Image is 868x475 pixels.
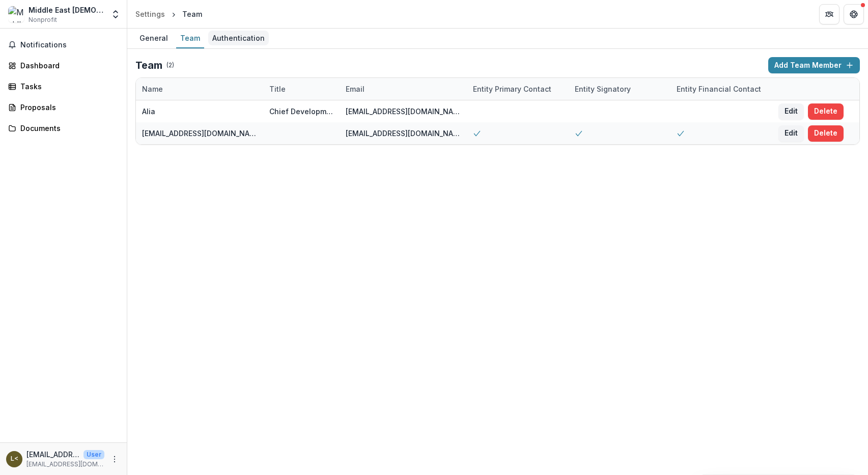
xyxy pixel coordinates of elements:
p: ( 2 ) [166,61,174,70]
div: Entity Financial Contact [670,84,767,94]
p: [EMAIL_ADDRESS][DOMAIN_NAME] [26,460,104,469]
button: Get Help [844,4,864,24]
div: Title [263,84,292,94]
nav: breadcrumb [131,7,206,21]
div: Authentication [208,31,269,45]
div: Name [136,84,169,94]
div: Alia [142,106,155,117]
div: Team [182,9,202,19]
div: Entity Primary Contact [467,78,569,100]
button: Delete [808,125,844,142]
img: Middle East Bible Outreach [8,6,24,22]
div: lmartinez@mebo.org <lmartinez@mebo.org> [11,456,18,462]
div: Email [340,78,467,100]
div: Chief Development Officer [269,106,333,117]
div: [EMAIL_ADDRESS][DOMAIN_NAME] [346,128,461,139]
p: User [83,450,104,459]
button: Open entity switcher [108,4,123,24]
div: General [135,31,172,45]
a: Dashboard [4,57,123,74]
div: Title [263,78,340,100]
div: [EMAIL_ADDRESS][DOMAIN_NAME] [346,106,461,117]
a: Tasks [4,78,123,95]
div: Settings [135,9,165,19]
div: Entity Primary Contact [467,84,557,94]
a: Documents [4,120,123,137]
button: More [108,453,121,465]
div: Documents [20,123,115,134]
button: Partners [819,4,839,24]
div: Email [340,84,371,94]
span: Notifications [20,41,119,49]
div: Entity Signatory [569,84,637,94]
div: Name [136,78,263,100]
a: Team [176,29,204,48]
div: [EMAIL_ADDRESS][DOMAIN_NAME] <[EMAIL_ADDRESS][DOMAIN_NAME]> [142,128,257,139]
div: Team [176,31,204,45]
button: Notifications [4,37,123,53]
div: Dashboard [20,60,115,71]
button: Edit [778,103,804,120]
button: Edit [778,125,804,142]
a: Authentication [208,29,269,48]
div: Entity Signatory [569,78,670,100]
div: Entity Financial Contact [670,78,772,100]
span: Nonprofit [29,15,57,24]
p: [EMAIL_ADDRESS][DOMAIN_NAME] <[EMAIL_ADDRESS][DOMAIN_NAME]> [26,449,79,460]
button: Add Team Member [768,57,860,73]
div: Tasks [20,81,115,92]
div: Middle East [DEMOGRAPHIC_DATA] Outreach [29,5,104,15]
h2: Team [135,59,162,71]
button: Delete [808,103,844,120]
a: Proposals [4,99,123,116]
div: Proposals [20,102,115,113]
a: General [135,29,172,48]
a: Settings [131,7,169,21]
